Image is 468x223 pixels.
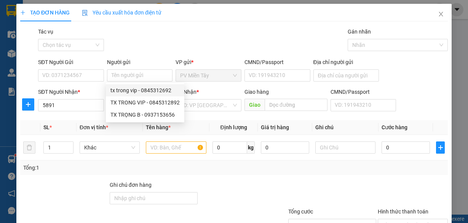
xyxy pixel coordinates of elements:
span: Đơn vị tính [80,124,108,130]
span: plus [20,10,26,15]
span: Định lượng [220,124,247,130]
div: TX TRỌNG B - 0937153656 [110,111,180,119]
span: PV Miền Tây [180,70,237,81]
span: Tổng cước [288,209,313,215]
button: delete [23,141,35,154]
div: TX TRONG VIP - 0845312892 [110,98,180,107]
input: Ghi Chú [315,141,376,154]
span: kg [247,141,255,154]
div: CMND/Passport [331,88,396,96]
div: Người gửi [107,58,173,66]
input: 0 [261,141,309,154]
button: Close [430,4,452,25]
span: Giá trị hàng [261,124,289,130]
button: plus [436,141,445,154]
span: Khác [84,142,136,153]
span: TẠO ĐƠN HÀNG [20,10,70,16]
div: tx trong vip - 0845312692 [106,84,184,96]
input: Dọc đường [265,99,327,111]
span: VP Nhận [176,89,196,95]
button: plus [22,98,34,111]
span: close [438,11,444,17]
div: tx trong vip - 0845312692 [110,86,180,95]
span: plus [436,144,444,151]
div: TX TRONG VIP - 0845312892 [106,96,184,109]
span: plus [22,101,34,107]
label: Ghi chú đơn hàng [110,182,152,188]
span: Yêu cầu xuất hóa đơn điện tử [82,10,161,16]
div: Địa chỉ người gửi [313,58,379,66]
div: TX TRỌNG B - 0937153656 [106,109,184,121]
span: Tên hàng [146,124,171,130]
div: CMND/Passport [244,58,310,66]
span: Cước hàng [382,124,407,130]
span: Giao [244,99,265,111]
div: SĐT Người Nhận [38,88,104,96]
input: Địa chỉ của người gửi [313,69,379,82]
img: icon [82,10,88,16]
span: Giao hàng [244,89,269,95]
input: Ghi chú đơn hàng [110,192,198,204]
input: VD: Bàn, Ghế [146,141,206,154]
th: Ghi chú [312,120,379,135]
div: VP gửi [176,58,241,66]
span: SL [43,124,50,130]
label: Hình thức thanh toán [378,209,428,215]
label: Tác vụ [38,29,53,35]
label: Gán nhãn [348,29,371,35]
div: Tổng: 1 [23,164,181,172]
div: SĐT Người Gửi [38,58,104,66]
